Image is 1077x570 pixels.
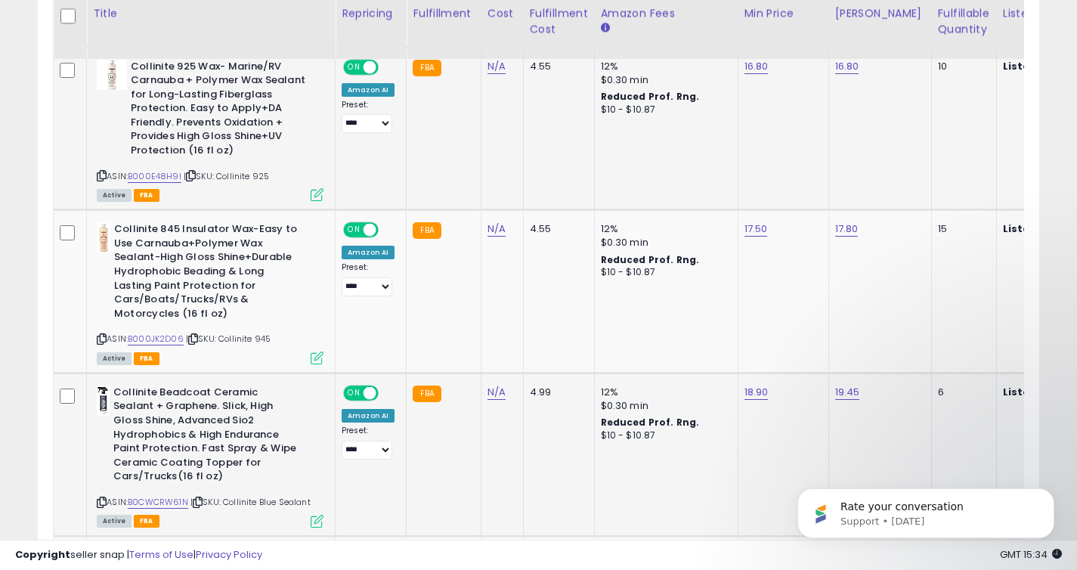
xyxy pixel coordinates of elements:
a: 16.80 [744,59,769,74]
img: 311OaYDNpbL._SL40_.jpg [97,222,110,252]
span: OFF [376,386,401,399]
div: Amazon Fees [601,5,732,21]
div: ASIN: [97,60,323,200]
a: 17.80 [835,221,859,237]
a: N/A [487,59,506,74]
div: Fulfillment [413,5,474,21]
span: FBA [134,352,159,365]
div: Preset: [342,262,395,296]
b: Reduced Prof. Rng. [601,416,700,429]
small: FBA [413,60,441,76]
img: 41Jw5Y8PxOL._SL40_.jpg [97,60,127,90]
span: OFF [376,60,401,73]
a: 16.80 [835,59,859,74]
div: $0.30 min [601,236,726,249]
div: 12% [601,60,726,73]
span: All listings currently available for purchase on Amazon [97,189,132,202]
span: All listings currently available for purchase on Amazon [97,515,132,528]
div: Preset: [342,100,395,134]
div: [PERSON_NAME] [835,5,925,21]
div: 4.55 [530,60,583,73]
div: $10 - $10.87 [601,104,726,116]
span: | SKU: Collinite 945 [186,333,271,345]
div: Amazon AI [342,246,395,259]
div: 6 [938,386,985,399]
small: FBA [413,222,441,239]
div: 4.99 [530,386,583,399]
span: | SKU: Collinite Blue Sealant [190,496,311,508]
b: Reduced Prof. Rng. [601,253,700,266]
a: Privacy Policy [196,547,262,562]
iframe: Intercom notifications message [775,457,1077,562]
div: Fulfillment Cost [530,5,588,37]
a: B000JK2D06 [128,333,184,345]
span: All listings currently available for purchase on Amazon [97,352,132,365]
div: 12% [601,386,726,399]
a: B0CWCRW61N [128,496,188,509]
small: FBA [413,386,441,402]
div: Repricing [342,5,400,21]
b: Reduced Prof. Rng. [601,90,700,103]
div: $10 - $10.87 [601,266,726,279]
div: $0.30 min [601,399,726,413]
a: 17.50 [744,221,768,237]
div: Amazon AI [342,409,395,423]
div: Title [93,5,329,21]
div: Amazon AI [342,83,395,97]
div: 4.55 [530,222,583,236]
div: Min Price [744,5,822,21]
div: $0.30 min [601,73,726,87]
strong: Copyright [15,547,70,562]
a: 18.90 [744,385,769,400]
span: FBA [134,515,159,528]
div: 10 [938,60,985,73]
a: 19.45 [835,385,860,400]
b: Listed Price: [1003,59,1072,73]
div: ASIN: [97,222,323,363]
div: 12% [601,222,726,236]
span: FBA [134,189,159,202]
b: Collinite 925 Wax- Marine/RV Carnauba + Polymer Wax Sealant for Long-Lasting Fiberglass Protectio... [131,60,314,162]
div: 15 [938,222,985,236]
div: seller snap | | [15,548,262,562]
b: Listed Price: [1003,385,1072,399]
img: 31Hv8ZPZakL._SL40_.jpg [97,386,110,416]
div: $10 - $10.87 [601,429,726,442]
span: ON [345,60,364,73]
b: Listed Price: [1003,221,1072,236]
div: Cost [487,5,517,21]
a: B000E48H9I [128,170,181,183]
a: Terms of Use [129,547,193,562]
b: Collinite 845 Insulator Wax-Easy to Use Carnauba+Polymer Wax Sealant-High Gloss Shine+Durable Hyd... [114,222,298,324]
span: OFF [376,224,401,237]
div: Fulfillable Quantity [938,5,990,37]
a: N/A [487,221,506,237]
div: Preset: [342,426,395,460]
a: N/A [487,385,506,400]
span: ON [345,386,364,399]
small: Amazon Fees. [601,21,610,35]
span: | SKU: Collinite 925 [184,170,269,182]
b: Collinite Beadcoat Ceramic Sealant + Graphene. Slick, High Gloss Shine, Advanced Sio2 Hydrophobic... [113,386,297,488]
span: ON [345,224,364,237]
